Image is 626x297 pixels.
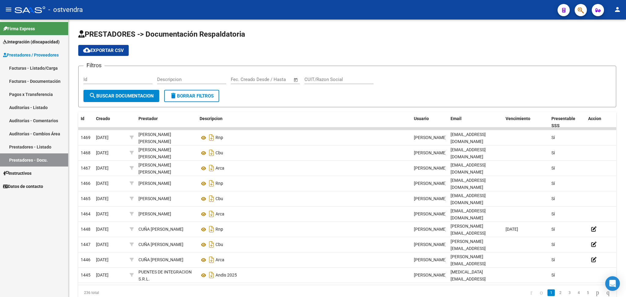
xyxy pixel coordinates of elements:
span: Sí [551,227,555,232]
div: [PERSON_NAME] [138,195,171,202]
a: go to next page [593,289,602,296]
span: [PERSON_NAME][EMAIL_ADDRESS][DOMAIN_NAME] [451,239,486,258]
span: [PERSON_NAME][EMAIL_ADDRESS][DOMAIN_NAME] [451,224,486,243]
i: Descargar documento [208,194,215,204]
a: go to previous page [537,289,546,296]
span: - ostvendra [48,3,83,16]
a: 4 [575,289,582,296]
mat-icon: menu [5,6,12,13]
span: Cbu [215,242,223,247]
span: Borrar Filtros [170,93,214,99]
span: Arca [215,258,224,262]
span: Instructivos [3,170,31,177]
span: 1468 [81,150,90,155]
span: Rnp [215,181,223,186]
h3: Filtros [83,61,105,70]
span: [DATE] [96,273,109,277]
i: Descargar documento [208,209,215,219]
a: 2 [557,289,564,296]
span: 1465 [81,196,90,201]
datatable-header-cell: Email [448,112,503,132]
span: [DATE] [96,242,109,247]
mat-icon: search [89,92,96,99]
datatable-header-cell: Presentable SSS [549,112,586,132]
span: [PERSON_NAME] [414,150,447,155]
span: [DATE] [506,227,518,232]
a: go to first page [528,289,535,296]
span: [PERSON_NAME] [414,257,447,262]
datatable-header-cell: Usuario [411,112,448,132]
datatable-header-cell: Prestador [136,112,197,132]
button: Exportar CSV [78,45,129,56]
mat-icon: person [614,6,621,13]
i: Descargar documento [208,270,215,280]
span: 1447 [81,242,90,247]
span: Sí [551,273,555,277]
span: Sí [551,135,555,140]
div: [PERSON_NAME] [138,211,171,218]
span: Vencimiento [506,116,530,121]
span: [DATE] [96,227,109,232]
span: Datos de contacto [3,183,43,190]
mat-icon: cloud_download [83,46,90,54]
span: Integración (discapacidad) [3,38,60,45]
mat-icon: delete [170,92,177,99]
span: Rnp [215,227,223,232]
span: 1469 [81,135,90,140]
span: Descripcion [200,116,223,121]
div: CUÑA [PERSON_NAME] [138,256,183,263]
span: Arca [215,212,224,217]
div: [PERSON_NAME] [138,180,171,187]
a: go to last page [604,289,612,296]
div: CUÑA [PERSON_NAME] [138,226,183,233]
div: CUÑA [PERSON_NAME] [138,241,183,248]
datatable-header-cell: Creado [94,112,127,132]
span: Arca [215,166,224,171]
button: Borrar Filtros [164,90,219,102]
span: Cbu [215,196,223,201]
span: Prestadores / Proveedores [3,52,59,58]
span: [PERSON_NAME] [414,227,447,232]
span: 1464 [81,211,90,216]
i: Descargar documento [208,163,215,173]
span: Buscar Documentacion [89,93,154,99]
span: 1448 [81,227,90,232]
i: Descargar documento [208,224,215,234]
i: Descargar documento [208,148,215,158]
div: PUENTES DE INTEGRACION S.R.L. [138,269,195,283]
span: Rnp [215,135,223,140]
span: [DATE] [96,135,109,140]
span: Creado [96,116,110,121]
i: Descargar documento [208,133,215,142]
span: [PERSON_NAME] [414,242,447,247]
span: [PERSON_NAME] [414,166,447,170]
span: [EMAIL_ADDRESS][DOMAIN_NAME] [451,163,486,174]
input: Start date [231,77,251,82]
span: Accion [588,116,601,121]
span: 1446 [81,257,90,262]
span: Exportar CSV [83,48,124,53]
span: [PERSON_NAME] [414,135,447,140]
div: [PERSON_NAME] [PERSON_NAME] [138,131,195,145]
span: [DATE] [96,211,109,216]
a: 5 [584,289,591,296]
span: [EMAIL_ADDRESS][DOMAIN_NAME] [451,178,486,190]
span: PRESTADORES -> Documentación Respaldatoria [78,30,245,38]
span: [PERSON_NAME] [414,196,447,201]
span: Email [451,116,462,121]
button: Open calendar [293,76,300,83]
button: Buscar Documentacion [83,90,159,102]
datatable-header-cell: Descripcion [197,112,411,132]
span: Sí [551,242,555,247]
i: Descargar documento [208,240,215,249]
datatable-header-cell: Vencimiento [503,112,549,132]
span: [EMAIL_ADDRESS][DOMAIN_NAME] [451,132,486,144]
input: End date [256,77,286,82]
span: [PERSON_NAME] [414,273,447,277]
span: [DATE] [96,150,109,155]
span: Sí [551,196,555,201]
span: Prestador [138,116,158,121]
span: Sí [551,257,555,262]
span: [PERSON_NAME] [414,181,447,186]
span: Presentable SSS [551,116,575,128]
